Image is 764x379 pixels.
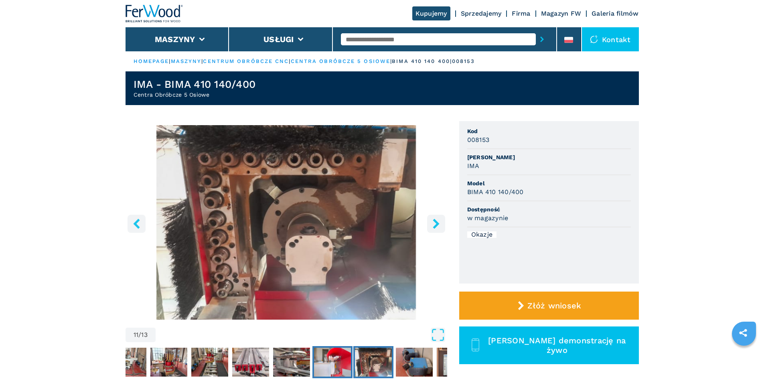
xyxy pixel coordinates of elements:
button: Go to Slide 10 [312,346,353,378]
span: | [390,58,392,64]
span: [PERSON_NAME] demonstrację na żywo [484,336,629,355]
h3: IMA [467,161,480,170]
a: Galeria filmów [592,10,639,17]
span: 11 [134,332,139,338]
button: Go to Slide 9 [272,346,312,378]
img: Kontakt [590,35,598,43]
img: 12cc0a99aec71cb412d80fe7886d4e89 [150,348,187,377]
img: 37334f63674d4d601ca24c39b4affa2a [232,348,269,377]
button: submit-button [536,30,548,49]
button: right-button [427,215,445,233]
button: Open Fullscreen [158,328,445,342]
a: centra obróbcze 5 osiowe [291,58,390,64]
span: Kod [467,127,631,135]
button: left-button [128,215,146,233]
span: Model [467,179,631,187]
img: c81567f8e67fd5c4f0e0b3ecf5453a44 [396,348,433,377]
h2: Centra Obróbcze 5 Osiowe [134,91,256,99]
button: Złóż wniosek [459,292,639,320]
p: 008153 [452,58,475,65]
a: centrum obróbcze cnc [203,58,289,64]
h3: w magazynie [467,213,509,223]
span: Dostępność [467,205,631,213]
span: 13 [141,332,148,338]
a: sharethis [733,323,753,343]
button: Go to Slide 5 [108,346,148,378]
span: | [201,58,203,64]
img: 0e0912ed537d909f2c1e0c6464b37b80 [355,348,392,377]
span: / [138,332,141,338]
a: Firma [512,10,530,17]
p: bima 410 140 400 | [392,58,452,65]
div: Kontakt [582,27,639,51]
span: Złóż wniosek [527,301,581,310]
span: [PERSON_NAME] [467,153,631,161]
div: Okazje [467,231,497,238]
button: Go to Slide 12 [394,346,434,378]
img: ea20483d22eb5925662af445cad7d4d1 [109,348,146,377]
a: Magazyn FW [541,10,582,17]
h3: 008153 [467,135,490,144]
a: maszyny [171,58,202,64]
h1: IMA - BIMA 410 140/400 [134,78,256,91]
img: Centra Obróbcze 5 Osiowe IMA BIMA 410 140/400 [126,125,447,320]
button: Go to Slide 7 [190,346,230,378]
a: Sprzedajemy [461,10,502,17]
button: [PERSON_NAME] demonstrację na żywo [459,326,639,364]
div: Go to Slide 11 [126,125,447,320]
iframe: Chat [730,343,758,373]
button: Go to Slide 13 [435,346,475,378]
a: HOMEPAGE [134,58,169,64]
h3: BIMA 410 140/400 [467,187,524,197]
img: ec2ddfcc6da965ba3fde876337875e57 [437,348,474,377]
img: f7a44a520d67ec6c452e6288ebba8c88 [191,348,228,377]
button: Go to Slide 8 [231,346,271,378]
button: Go to Slide 6 [149,346,189,378]
a: Kupujemy [412,6,450,20]
img: Ferwood [126,5,183,22]
img: ebad5dd70cf8c3503efe1d071ae14055 [314,348,351,377]
button: Maszyny [155,34,195,44]
span: | [289,58,290,64]
img: 850ea65ccdd250e95f33a15c38ca90c4 [273,348,310,377]
button: Usługi [263,34,294,44]
button: Go to Slide 11 [353,346,393,378]
span: | [169,58,170,64]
